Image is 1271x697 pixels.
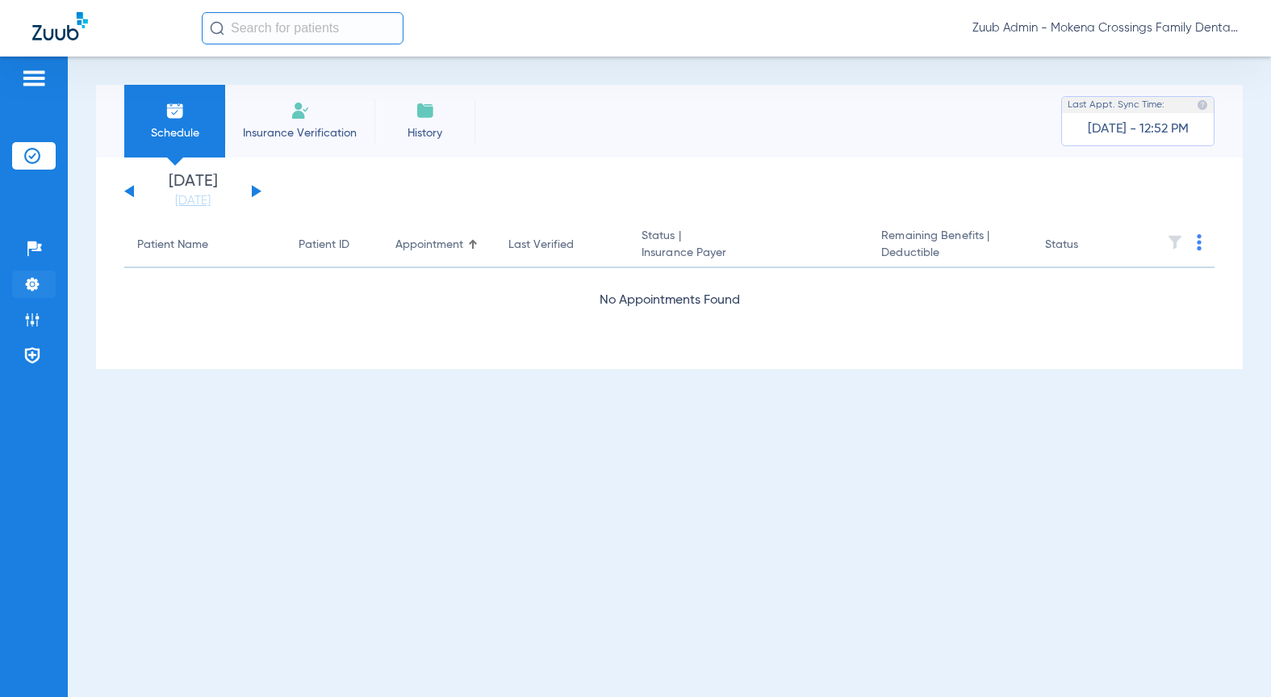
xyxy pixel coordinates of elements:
span: Insurance Payer [642,245,855,262]
div: Appointment [395,237,483,254]
div: Appointment [395,237,463,254]
span: Schedule [136,125,213,141]
span: Zuub Admin - Mokena Crossings Family Dental [972,20,1239,36]
input: Search for patients [202,12,403,44]
img: hamburger-icon [21,69,47,88]
div: Patient ID [299,237,370,254]
div: Last Verified [508,237,574,254]
img: filter.svg [1167,234,1183,250]
img: Schedule [165,101,185,120]
img: last sync help info [1197,99,1208,111]
img: group-dot-blue.svg [1197,234,1202,250]
div: Last Verified [508,237,616,254]
img: Manual Insurance Verification [291,101,310,120]
div: Patient Name [137,237,208,254]
th: Status [1032,223,1141,268]
div: Patient Name [137,237,273,254]
span: [DATE] - 12:52 PM [1088,121,1189,137]
span: Insurance Verification [237,125,362,141]
span: Deductible [881,245,1019,262]
div: Patient ID [299,237,349,254]
img: Search Icon [210,21,224,36]
div: No Appointments Found [124,291,1215,311]
li: [DATE] [144,174,241,209]
span: History [387,125,463,141]
a: [DATE] [144,193,241,209]
th: Status | [629,223,868,268]
img: Zuub Logo [32,12,88,40]
img: History [416,101,435,120]
span: Last Appt. Sync Time: [1068,97,1164,113]
th: Remaining Benefits | [868,223,1032,268]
